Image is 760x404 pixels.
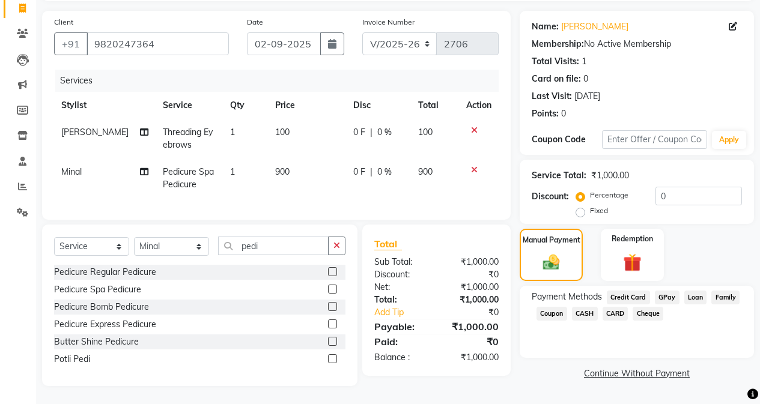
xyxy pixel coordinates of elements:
[712,131,746,149] button: Apply
[532,107,559,120] div: Points:
[590,190,628,200] label: Percentage
[561,107,566,120] div: 0
[618,252,647,274] img: _gift.svg
[365,268,437,281] div: Discount:
[532,291,602,303] span: Payment Methods
[655,291,679,304] span: GPay
[370,126,372,139] span: |
[365,351,437,364] div: Balance :
[532,38,742,50] div: No Active Membership
[532,169,586,182] div: Service Total:
[532,55,579,68] div: Total Visits:
[156,92,223,119] th: Service
[365,334,437,349] div: Paid:
[590,205,608,216] label: Fixed
[411,92,459,119] th: Total
[365,294,437,306] div: Total:
[436,268,508,281] div: ₹0
[377,166,392,178] span: 0 %
[436,281,508,294] div: ₹1,000.00
[523,235,580,246] label: Manual Payment
[163,127,213,150] span: Threading Eyebrows
[532,73,581,85] div: Card on file:
[353,166,365,178] span: 0 F
[537,307,567,321] span: Coupon
[87,32,229,55] input: Search by Name/Mobile/Email/Code
[436,319,508,334] div: ₹1,000.00
[54,301,149,313] div: Pedicure Bomb Pedicure
[418,127,433,137] span: 100
[603,307,628,321] span: CARD
[532,133,602,146] div: Coupon Code
[268,92,346,119] th: Price
[346,92,411,119] th: Disc
[582,55,586,68] div: 1
[532,20,559,33] div: Name:
[532,90,572,103] div: Last Visit:
[163,166,214,190] span: Pedicure Spa Pedicure
[275,166,290,177] span: 900
[365,319,437,334] div: Payable:
[55,70,508,92] div: Services
[54,336,139,348] div: Butter Shine Pedicure
[370,166,372,178] span: |
[602,130,707,149] input: Enter Offer / Coupon Code
[583,73,588,85] div: 0
[591,169,629,182] div: ₹1,000.00
[365,306,448,319] a: Add Tip
[61,166,82,177] span: Minal
[61,127,129,137] span: [PERSON_NAME]
[275,127,290,137] span: 100
[230,127,235,137] span: 1
[353,126,365,139] span: 0 F
[377,126,392,139] span: 0 %
[247,17,263,28] label: Date
[532,38,584,50] div: Membership:
[522,367,752,380] a: Continue Without Payment
[684,291,707,304] span: Loan
[374,238,402,250] span: Total
[607,291,650,304] span: Credit Card
[365,281,437,294] div: Net:
[54,283,141,296] div: Pedicure Spa Pedicure
[436,294,508,306] div: ₹1,000.00
[561,20,628,33] a: [PERSON_NAME]
[572,307,598,321] span: CASH
[365,256,437,268] div: Sub Total:
[223,92,268,119] th: Qty
[54,318,156,331] div: Pedicure Express Pedicure
[436,351,508,364] div: ₹1,000.00
[362,17,415,28] label: Invoice Number
[532,190,569,203] div: Discount:
[54,353,90,366] div: Potli Pedi
[436,334,508,349] div: ₹0
[436,256,508,268] div: ₹1,000.00
[54,92,156,119] th: Stylist
[418,166,433,177] span: 900
[54,266,156,279] div: Pedicure Regular Pedicure
[711,291,740,304] span: Family
[538,253,565,272] img: _cash.svg
[54,32,88,55] button: +91
[459,92,499,119] th: Action
[574,90,600,103] div: [DATE]
[612,234,653,244] label: Redemption
[633,307,663,321] span: Cheque
[54,17,73,28] label: Client
[218,237,329,255] input: Search or Scan
[230,166,235,177] span: 1
[448,306,508,319] div: ₹0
